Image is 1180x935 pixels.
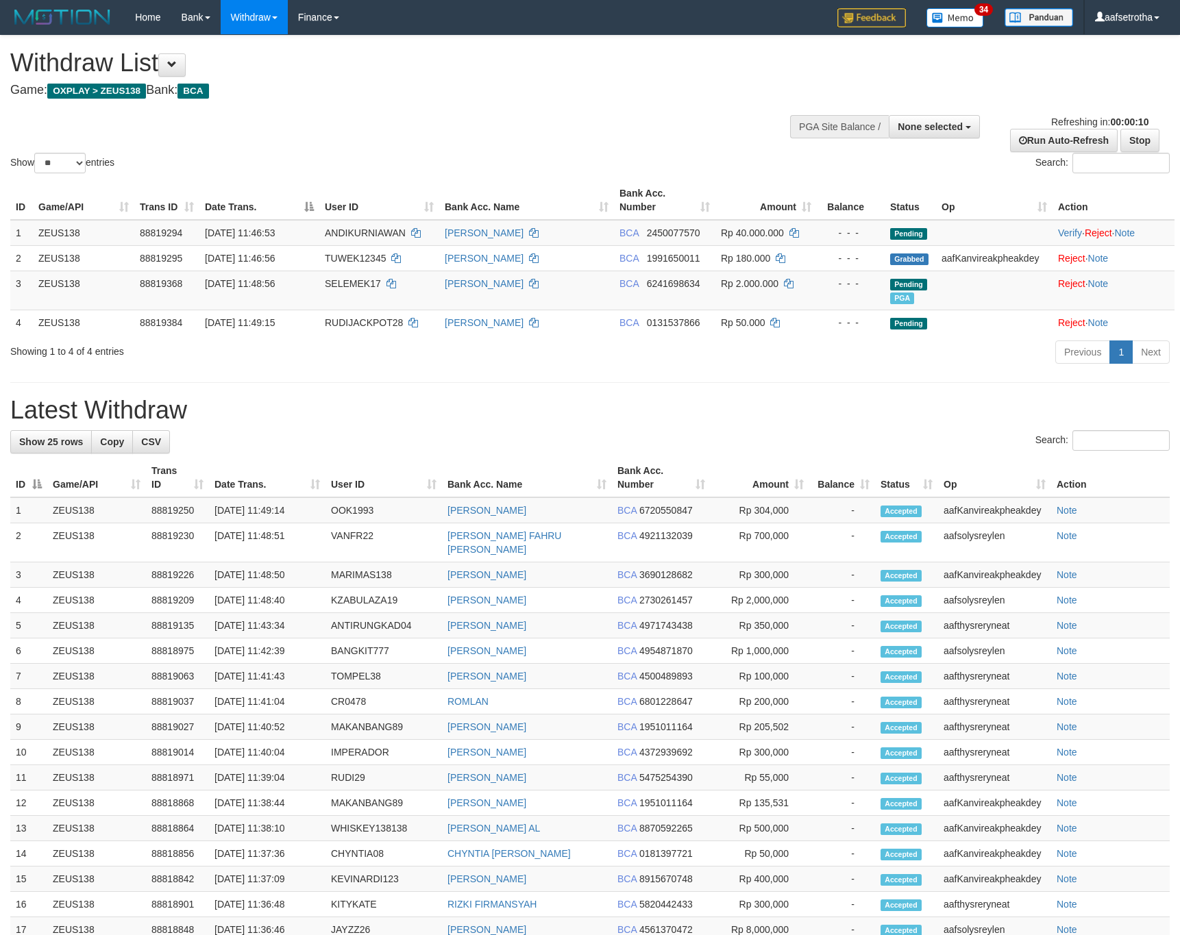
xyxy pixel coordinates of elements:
[617,696,637,707] span: BCA
[1005,8,1073,27] img: panduan.png
[1035,153,1170,173] label: Search:
[47,740,146,765] td: ZEUS138
[100,436,124,447] span: Copy
[325,664,442,689] td: TOMPEL38
[809,613,875,638] td: -
[1057,530,1077,541] a: Note
[809,816,875,841] td: -
[809,638,875,664] td: -
[938,613,1051,638] td: aafthysreryneat
[639,721,693,732] span: Copy 1951011164 to clipboard
[445,227,524,238] a: [PERSON_NAME]
[47,613,146,638] td: ZEUS138
[10,664,47,689] td: 7
[47,790,146,816] td: ZEUS138
[809,458,875,497] th: Balance: activate to sort column ascending
[1057,797,1077,808] a: Note
[617,671,637,682] span: BCA
[1053,181,1175,220] th: Action
[890,318,927,329] span: Pending
[325,689,442,714] td: CR0478
[146,588,209,613] td: 88819209
[146,740,209,765] td: 88819014
[809,523,875,562] td: -
[974,3,993,16] span: 34
[721,227,784,238] span: Rp 40.000.000
[1057,899,1077,910] a: Note
[47,562,146,588] td: ZEUS138
[447,595,526,606] a: [PERSON_NAME]
[1072,153,1170,173] input: Search:
[140,317,182,328] span: 88819384
[938,638,1051,664] td: aafsolysreylen
[1057,823,1077,834] a: Note
[146,790,209,816] td: 88818868
[612,458,711,497] th: Bank Acc. Number: activate to sort column ascending
[10,339,482,358] div: Showing 1 to 4 of 4 entries
[442,458,612,497] th: Bank Acc. Name: activate to sort column ascending
[146,638,209,664] td: 88818975
[141,436,161,447] span: CSV
[146,458,209,497] th: Trans ID: activate to sort column ascending
[205,317,275,328] span: [DATE] 11:49:15
[209,841,325,867] td: [DATE] 11:37:36
[1057,569,1077,580] a: Note
[146,714,209,740] td: 88819027
[639,696,693,707] span: Copy 6801228647 to clipboard
[209,638,325,664] td: [DATE] 11:42:39
[711,689,809,714] td: Rp 200,000
[445,253,524,264] a: [PERSON_NAME]
[881,823,922,835] span: Accepted
[881,747,922,759] span: Accepted
[1057,772,1077,783] a: Note
[325,523,442,562] td: VANFR22
[209,664,325,689] td: [DATE] 11:41:43
[447,721,526,732] a: [PERSON_NAME]
[881,621,922,632] span: Accepted
[10,497,47,523] td: 1
[938,562,1051,588] td: aafKanvireakpheakdey
[146,613,209,638] td: 88819135
[881,722,922,734] span: Accepted
[447,848,571,859] a: CHYNTIA [PERSON_NAME]
[647,278,700,289] span: Copy 6241698634 to clipboard
[639,530,693,541] span: Copy 4921132039 to clipboard
[711,458,809,497] th: Amount: activate to sort column ascending
[10,562,47,588] td: 3
[614,181,715,220] th: Bank Acc. Number: activate to sort column ascending
[938,816,1051,841] td: aafKanvireakpheakdey
[619,278,639,289] span: BCA
[1058,253,1085,264] a: Reject
[1057,505,1077,516] a: Note
[10,7,114,27] img: MOTION_logo.png
[209,523,325,562] td: [DATE] 11:48:51
[617,645,637,656] span: BCA
[711,638,809,664] td: Rp 1,000,000
[711,765,809,790] td: Rp 55,000
[447,645,526,656] a: [PERSON_NAME]
[33,181,134,220] th: Game/API: activate to sort column ascending
[209,497,325,523] td: [DATE] 11:49:14
[325,227,406,238] span: ANDIKURNIAWAN
[715,181,817,220] th: Amount: activate to sort column ascending
[445,317,524,328] a: [PERSON_NAME]
[447,505,526,516] a: [PERSON_NAME]
[447,530,561,555] a: [PERSON_NAME] FAHRU [PERSON_NAME]
[1109,340,1133,364] a: 1
[146,562,209,588] td: 88819226
[639,645,693,656] span: Copy 4954871870 to clipboard
[1051,458,1170,497] th: Action
[881,531,922,543] span: Accepted
[10,523,47,562] td: 2
[1057,721,1077,732] a: Note
[325,317,403,328] span: RUDIJACKPOT28
[647,227,700,238] span: Copy 2450077570 to clipboard
[881,697,922,708] span: Accepted
[134,181,199,220] th: Trans ID: activate to sort column ascending
[33,271,134,310] td: ZEUS138
[146,841,209,867] td: 88818856
[711,841,809,867] td: Rp 50,000
[447,747,526,758] a: [PERSON_NAME]
[617,772,637,783] span: BCA
[10,49,773,77] h1: Withdraw List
